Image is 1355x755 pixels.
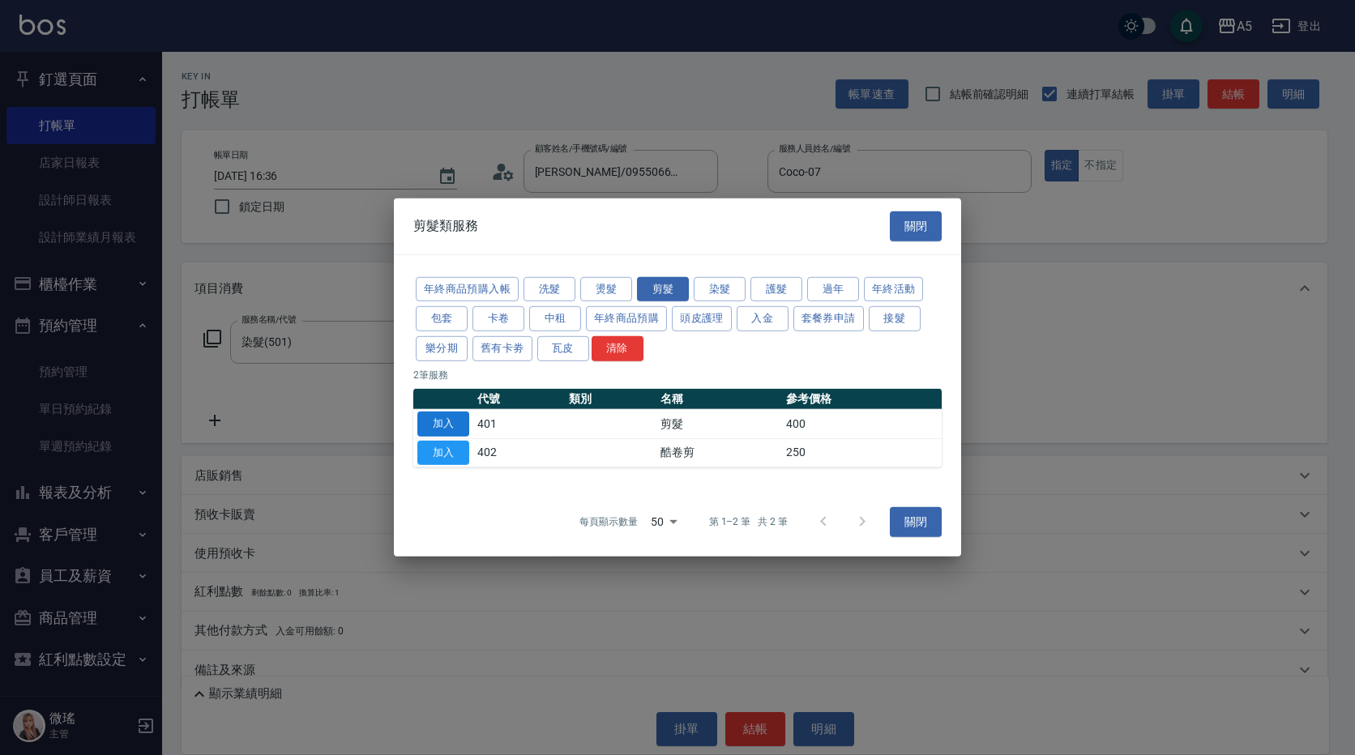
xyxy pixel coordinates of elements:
button: 過年 [807,276,859,301]
button: 卡卷 [472,306,524,331]
button: 套餐券申請 [793,306,864,331]
td: 401 [473,409,565,438]
button: 關閉 [890,211,942,241]
button: 樂分期 [416,336,468,361]
button: 染髮 [694,276,746,301]
div: 50 [644,500,683,544]
td: 酷卷剪 [656,438,782,467]
button: 洗髮 [524,276,575,301]
button: 關閉 [890,507,942,537]
th: 參考價格 [782,389,942,410]
th: 名稱 [656,389,782,410]
p: 每頁顯示數量 [579,514,638,529]
button: 加入 [417,412,469,437]
button: 剪髮 [637,276,689,301]
button: 包套 [416,306,468,331]
button: 燙髮 [580,276,632,301]
button: 護髮 [750,276,802,301]
th: 類別 [565,389,656,410]
button: 中租 [529,306,581,331]
button: 接髮 [869,306,921,331]
button: 加入 [417,440,469,465]
button: 清除 [592,336,643,361]
button: 年終商品預購 [586,306,667,331]
td: 400 [782,409,942,438]
button: 年終活動 [864,276,924,301]
th: 代號 [473,389,565,410]
td: 剪髮 [656,409,782,438]
button: 頭皮護理 [672,306,732,331]
p: 2 筆服務 [413,368,942,382]
button: 瓦皮 [537,336,589,361]
button: 入金 [737,306,789,331]
td: 402 [473,438,565,467]
button: 年終商品預購入帳 [416,276,519,301]
td: 250 [782,438,942,467]
button: 舊有卡劵 [472,336,532,361]
span: 剪髮類服務 [413,218,478,234]
p: 第 1–2 筆 共 2 筆 [709,514,788,529]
